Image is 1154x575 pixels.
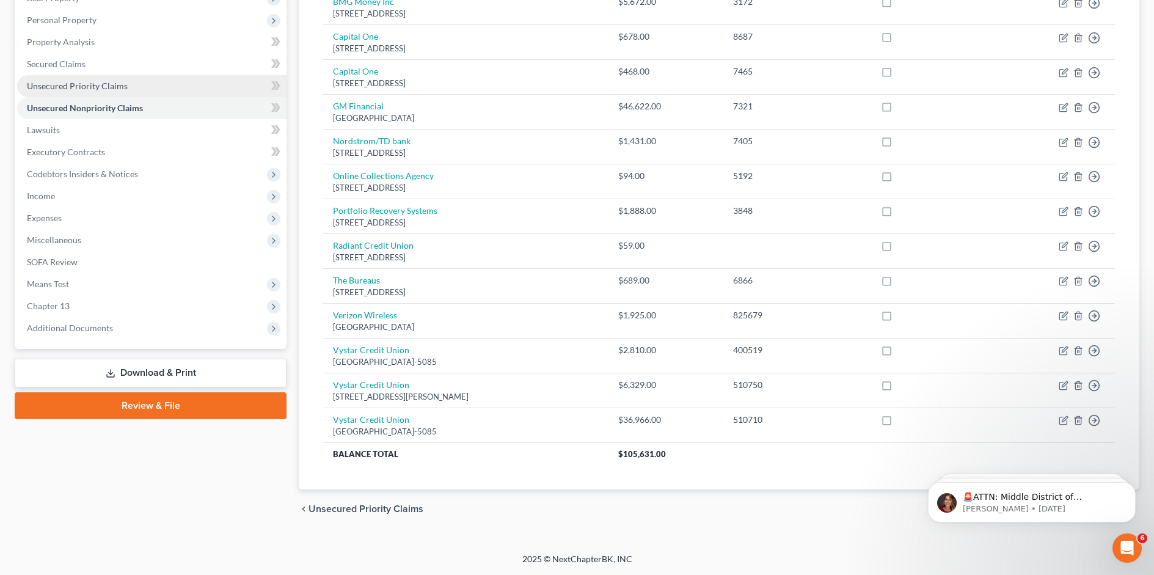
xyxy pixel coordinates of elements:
span: Codebtors Insiders & Notices [27,169,138,179]
a: Vystar Credit Union [333,414,409,425]
div: [STREET_ADDRESS] [333,78,599,89]
a: SOFA Review [17,251,287,273]
div: [STREET_ADDRESS] [333,8,599,20]
div: 510710 [733,414,862,426]
a: Secured Claims [17,53,287,75]
iframe: Intercom notifications message [910,456,1154,542]
div: 400519 [733,344,862,356]
div: 7405 [733,135,862,147]
a: Capital One [333,31,378,42]
div: 7465 [733,65,862,78]
a: Capital One [333,66,378,76]
a: Unsecured Nonpriority Claims [17,97,287,119]
div: [STREET_ADDRESS] [333,43,599,54]
i: chevron_left [299,504,309,514]
span: $105,631.00 [618,449,666,459]
a: Nordstrom/TD bank [333,136,411,146]
th: Balance Total [323,443,608,465]
div: $2,810.00 [618,344,713,356]
div: [STREET_ADDRESS] [333,217,599,229]
div: $689.00 [618,274,713,287]
div: 2025 © NextChapterBK, INC [229,553,926,575]
span: SOFA Review [27,257,78,267]
a: Executory Contracts [17,141,287,163]
div: $1,888.00 [618,205,713,217]
div: $59.00 [618,240,713,252]
div: [STREET_ADDRESS] [333,182,599,194]
a: Lawsuits [17,119,287,141]
div: [STREET_ADDRESS] [333,147,599,159]
div: $36,966.00 [618,414,713,426]
iframe: Intercom live chat [1112,533,1142,563]
span: Lawsuits [27,125,60,135]
span: Property Analysis [27,37,95,47]
a: Online Collections Agency [333,170,434,181]
div: 510750 [733,379,862,391]
span: Unsecured Priority Claims [27,81,128,91]
div: 8687 [733,31,862,43]
span: Executory Contracts [27,147,105,157]
a: GM Financial [333,101,384,111]
div: $1,431.00 [618,135,713,147]
span: Income [27,191,55,201]
a: Unsecured Priority Claims [17,75,287,97]
div: 7321 [733,100,862,112]
p: Message from Katie, sent 3w ago [53,47,211,58]
div: [GEOGRAPHIC_DATA]-5085 [333,356,599,368]
div: 6866 [733,274,862,287]
button: chevron_left Unsecured Priority Claims [299,504,423,514]
div: [STREET_ADDRESS] [333,287,599,298]
span: Additional Documents [27,323,113,333]
div: [STREET_ADDRESS] [333,252,599,263]
a: Review & File [15,392,287,419]
div: $1,925.00 [618,309,713,321]
a: Verizon Wireless [333,310,397,320]
a: Portfolio Recovery Systems [333,205,437,216]
div: $468.00 [618,65,713,78]
div: $6,329.00 [618,379,713,391]
span: Expenses [27,213,62,223]
div: $678.00 [618,31,713,43]
span: Miscellaneous [27,235,81,245]
span: Secured Claims [27,59,86,69]
div: 3848 [733,205,862,217]
div: 5192 [733,170,862,182]
a: Vystar Credit Union [333,379,409,390]
a: Property Analysis [17,31,287,53]
span: 6 [1138,533,1147,543]
span: Personal Property [27,15,97,25]
div: [STREET_ADDRESS][PERSON_NAME] [333,391,599,403]
div: [GEOGRAPHIC_DATA] [333,321,599,333]
a: Vystar Credit Union [333,345,409,355]
span: Unsecured Nonpriority Claims [27,103,143,113]
span: 🚨ATTN: Middle District of [US_STATE] The court has added a new Credit Counseling Field that we ne... [53,35,207,142]
a: Download & Print [15,359,287,387]
div: $94.00 [618,170,713,182]
div: [GEOGRAPHIC_DATA]-5085 [333,426,599,438]
div: 825679 [733,309,862,321]
a: The Bureaus [333,275,380,285]
div: $46,622.00 [618,100,713,112]
span: Chapter 13 [27,301,70,311]
div: [GEOGRAPHIC_DATA] [333,112,599,124]
a: Radiant Credit Union [333,240,414,251]
span: Unsecured Priority Claims [309,504,423,514]
span: Means Test [27,279,69,289]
